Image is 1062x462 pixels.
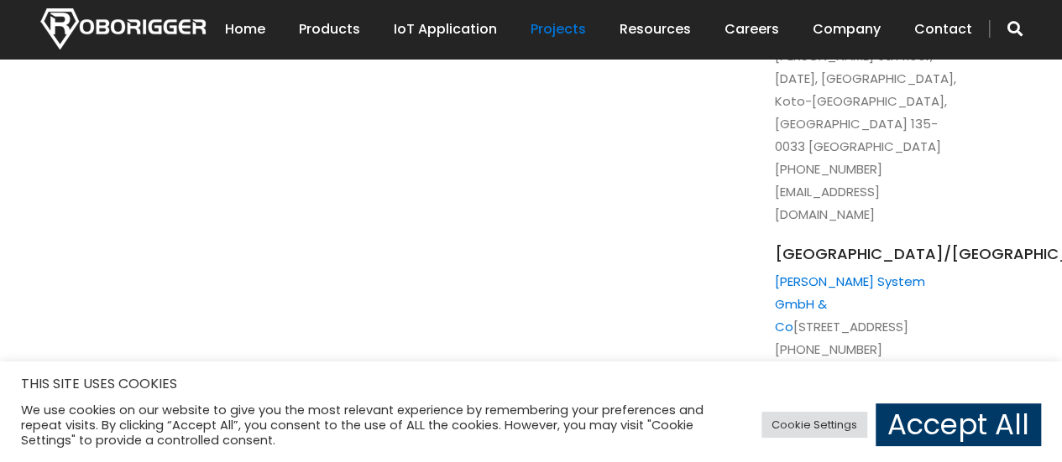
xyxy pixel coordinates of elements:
[620,3,691,55] a: Resources
[914,3,972,55] a: Contact
[775,242,960,265] span: [GEOGRAPHIC_DATA]/[GEOGRAPHIC_DATA]/[GEOGRAPHIC_DATA]
[876,403,1041,446] a: Accept All
[725,3,779,55] a: Careers
[225,3,265,55] a: Home
[775,273,925,335] a: [PERSON_NAME] System GmbH & Co
[299,3,360,55] a: Products
[531,3,586,55] a: Projects
[761,412,867,438] a: Cookie Settings
[775,242,960,451] li: [STREET_ADDRESS] [PHONE_NUMBER] [PERSON_NAME][EMAIL_ADDRESS][PERSON_NAME][DOMAIN_NAME]
[40,8,206,49] img: Nortech
[394,3,497,55] a: IoT Application
[813,3,881,55] a: Company
[21,402,735,448] div: We use cookies on our website to give you the most relevant experience by remembering your prefer...
[21,373,1041,395] h5: THIS SITE USES COOKIES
